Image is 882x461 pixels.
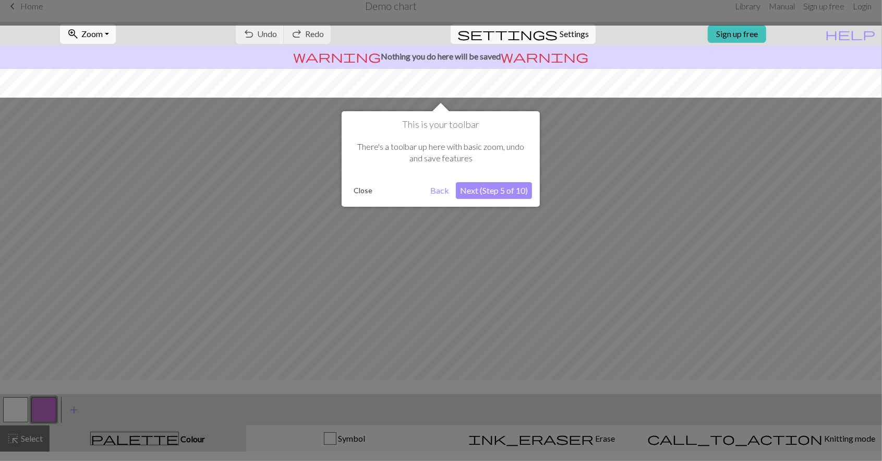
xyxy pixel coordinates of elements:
[342,111,540,207] div: This is your toolbar
[349,119,532,131] h1: This is your toolbar
[349,131,532,175] div: There's a toolbar up here with basic zoom, undo and save features
[349,183,377,198] button: Close
[426,182,453,199] button: Back
[456,182,532,199] button: Next (Step 5 of 10)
